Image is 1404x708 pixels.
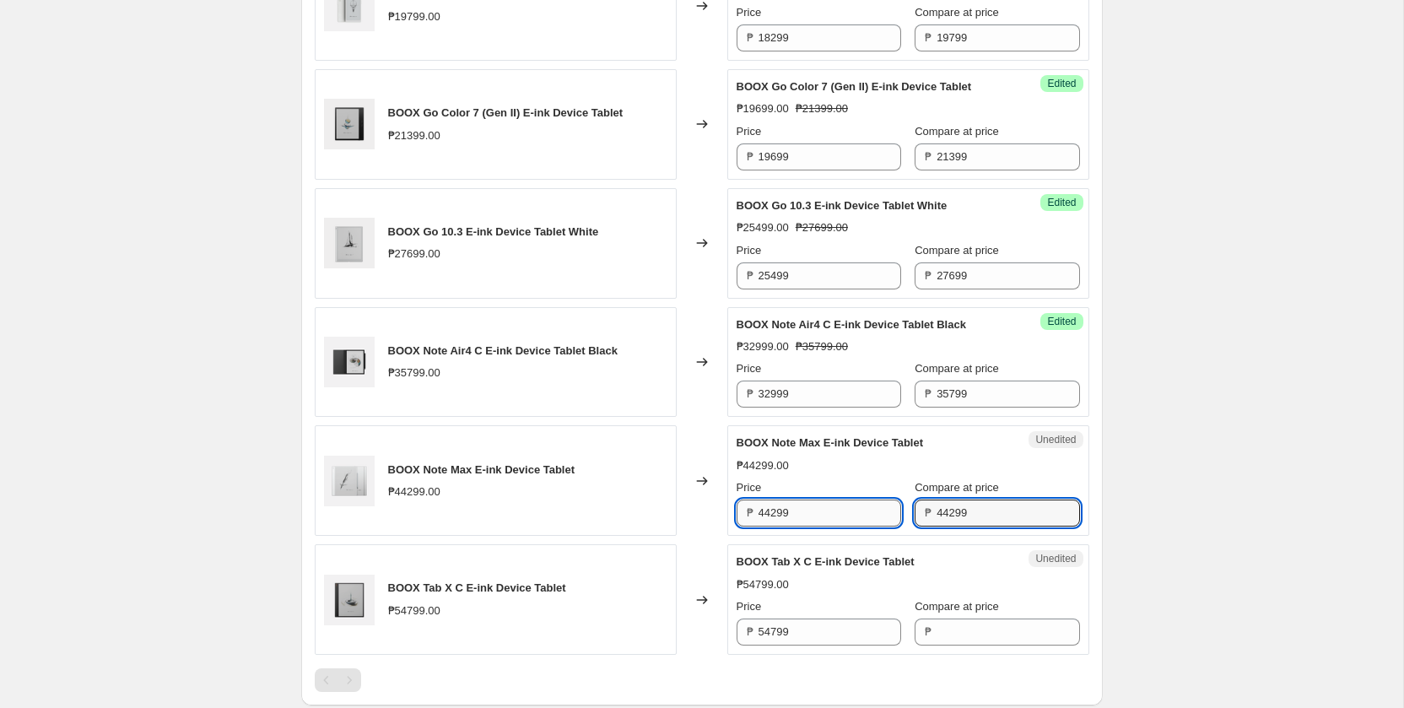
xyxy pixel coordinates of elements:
[737,481,762,494] span: Price
[915,362,999,375] span: Compare at price
[737,338,789,355] div: ₱32999.00
[324,575,375,625] img: ginee_20250701112910186_2983197502_80x.png
[737,125,762,138] span: Price
[737,600,762,613] span: Price
[925,269,931,282] span: ₱
[1047,77,1076,90] span: Edited
[747,506,753,519] span: ₱
[925,506,931,519] span: ₱
[737,318,966,331] span: BOOX Note Air4 C E-ink Device Tablet Black
[388,463,575,476] span: BOOX Note Max E-ink Device Tablet
[796,100,848,117] strike: ₱21399.00
[1047,196,1076,209] span: Edited
[747,31,753,44] span: ₱
[915,6,999,19] span: Compare at price
[915,481,999,494] span: Compare at price
[747,387,753,400] span: ₱
[1035,433,1076,446] span: Unedited
[925,387,931,400] span: ₱
[925,625,931,638] span: ₱
[915,244,999,257] span: Compare at price
[747,269,753,282] span: ₱
[388,8,440,25] div: ₱19799.00
[737,244,762,257] span: Price
[796,338,848,355] strike: ₱35799.00
[388,344,618,357] span: BOOX Note Air4 C E-ink Device Tablet Black
[388,484,440,500] div: ₱44299.00
[737,436,924,449] span: BOOX Note Max E-ink Device Tablet
[388,106,624,119] span: BOOX Go Color 7 (Gen II) E-ink Device Tablet
[388,603,440,619] div: ₱54799.00
[915,600,999,613] span: Compare at price
[1035,552,1076,565] span: Unedited
[925,150,931,163] span: ₱
[324,99,375,149] img: ginee_20250701112646636_0320329713_80x.png
[737,100,789,117] div: ₱19699.00
[324,456,375,506] img: ginee_20250701112841205_0595034446_80x.png
[737,80,972,93] span: BOOX Go Color 7 (Gen II) E-ink Device Tablet
[915,125,999,138] span: Compare at price
[1047,315,1076,328] span: Edited
[747,625,753,638] span: ₱
[388,246,440,262] div: ₱27699.00
[388,365,440,381] div: ₱35799.00
[324,218,375,268] img: Boox_Go_10.3_White_-_ZNT.PH_80x.png
[315,668,361,692] nav: Pagination
[737,457,789,474] div: ₱44299.00
[737,576,789,593] div: ₱54799.00
[925,31,931,44] span: ₱
[324,337,375,387] img: ginee_20250701112813131_2951719949_80x.png
[388,225,599,238] span: BOOX Go 10.3 E-ink Device Tablet White
[388,581,566,594] span: BOOX Tab X C E-ink Device Tablet
[737,555,915,568] span: BOOX Tab X C E-ink Device Tablet
[737,6,762,19] span: Price
[737,219,789,236] div: ₱25499.00
[737,199,948,212] span: BOOX Go 10.3 E-ink Device Tablet White
[737,362,762,375] span: Price
[747,150,753,163] span: ₱
[388,127,440,144] div: ₱21399.00
[796,219,848,236] strike: ₱27699.00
